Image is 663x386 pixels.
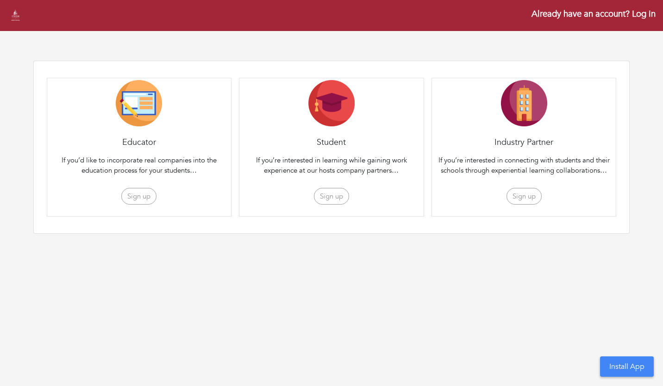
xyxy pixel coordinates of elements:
[47,137,231,148] h4: Educator
[49,155,230,176] p: If you’d like to incorporate real companies into the education process for your students…
[241,155,422,176] p: If you’re interested in learning while gaining work experience at our hosts company partners…
[308,80,355,126] img: Student-Icon-6b6867cbad302adf8029cb3ecf392088beec6a544309a027beb5b4b4576828a8.png
[314,188,349,205] button: Sign up
[600,356,654,377] button: Install App
[501,80,547,126] img: Company-Icon-7f8a26afd1715722aa5ae9dc11300c11ceeb4d32eda0db0d61c21d11b95ecac6.png
[239,137,424,148] h4: Student
[7,7,24,24] img: stevens_logo.png
[532,8,656,20] a: Already have an account? Log in
[432,137,616,148] h4: Industry Partner
[121,188,156,205] button: Sign up
[434,155,614,176] p: If you’re interested in connecting with students and their schools through experiential learning ...
[116,80,162,126] img: Educator-Icon-31d5a1e457ca3f5474c6b92ab10a5d5101c9f8fbafba7b88091835f1a8db102f.png
[507,188,542,205] button: Sign up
